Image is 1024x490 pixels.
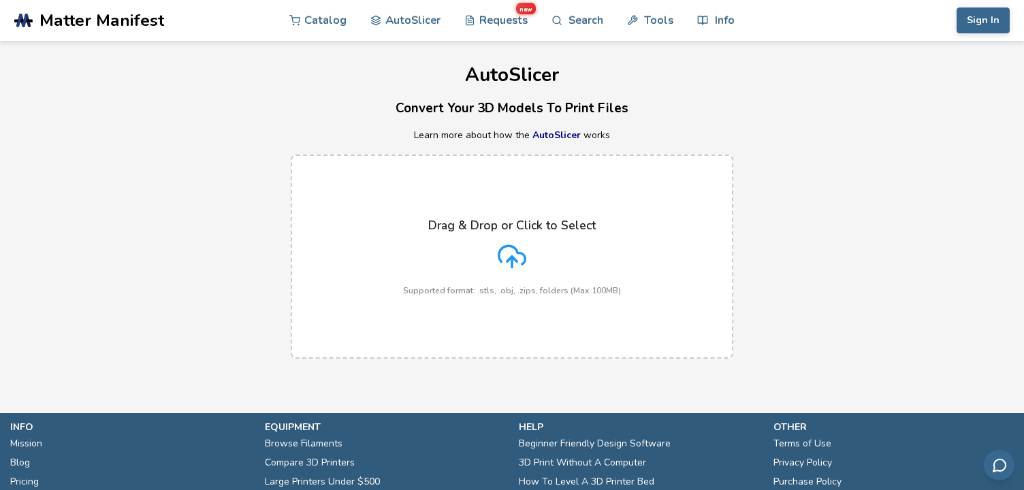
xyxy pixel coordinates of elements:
span: Matter Manifest [39,11,164,30]
a: Browse Filaments [265,434,342,453]
a: Blog [10,453,30,472]
a: Privacy Policy [773,453,832,472]
button: Sign In [957,7,1010,33]
p: help [519,420,760,434]
a: Mission [10,434,42,453]
button: Send feedback via email [984,450,1014,480]
a: Beginner Friendly Design Software [519,434,671,453]
a: 3D Print Without A Computer [519,453,646,472]
p: other [773,420,1014,434]
a: Terms of Use [773,434,831,453]
a: Compare 3D Printers [265,453,355,472]
p: Supported format: .stls, .obj, .zips, folders (Max 100MB) [403,286,621,295]
p: info [10,420,251,434]
span: new [516,3,536,14]
p: Drag & Drop or Click to Select [428,218,596,232]
p: equipment [265,420,506,434]
a: AutoSlicer [532,129,581,142]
